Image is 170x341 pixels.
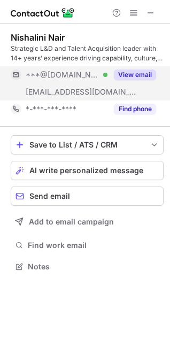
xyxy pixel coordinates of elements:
button: save-profile-one-click [11,135,164,154]
button: Find work email [11,238,164,253]
button: Reveal Button [114,104,156,114]
div: Nishalini Nair [11,32,65,43]
button: Send email [11,187,164,206]
span: [EMAIL_ADDRESS][DOMAIN_NAME] [26,87,137,97]
div: Save to List / ATS / CRM [29,141,145,149]
span: Find work email [28,241,159,250]
span: Notes [28,262,159,272]
span: AI write personalized message [29,166,143,175]
button: Notes [11,259,164,274]
button: AI write personalized message [11,161,164,180]
button: Add to email campaign [11,212,164,231]
img: ContactOut v5.3.10 [11,6,75,19]
span: ***@[DOMAIN_NAME] [26,70,99,80]
span: Add to email campaign [29,218,114,226]
span: Send email [29,192,70,200]
button: Reveal Button [114,69,156,80]
div: Strategic L&D and Talent Acquisition leader with 14+ years’ experience driving capability, cultur... [11,44,164,63]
